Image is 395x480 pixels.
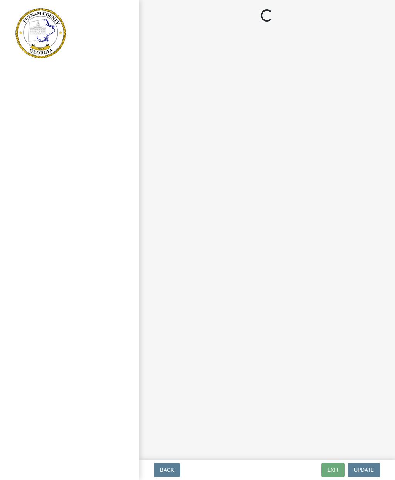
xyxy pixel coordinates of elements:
button: Update [348,463,380,477]
button: Exit [321,463,345,477]
span: Back [160,467,174,473]
button: Back [154,463,180,477]
img: Putnam County, Georgia [15,8,66,58]
span: Update [354,467,374,473]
